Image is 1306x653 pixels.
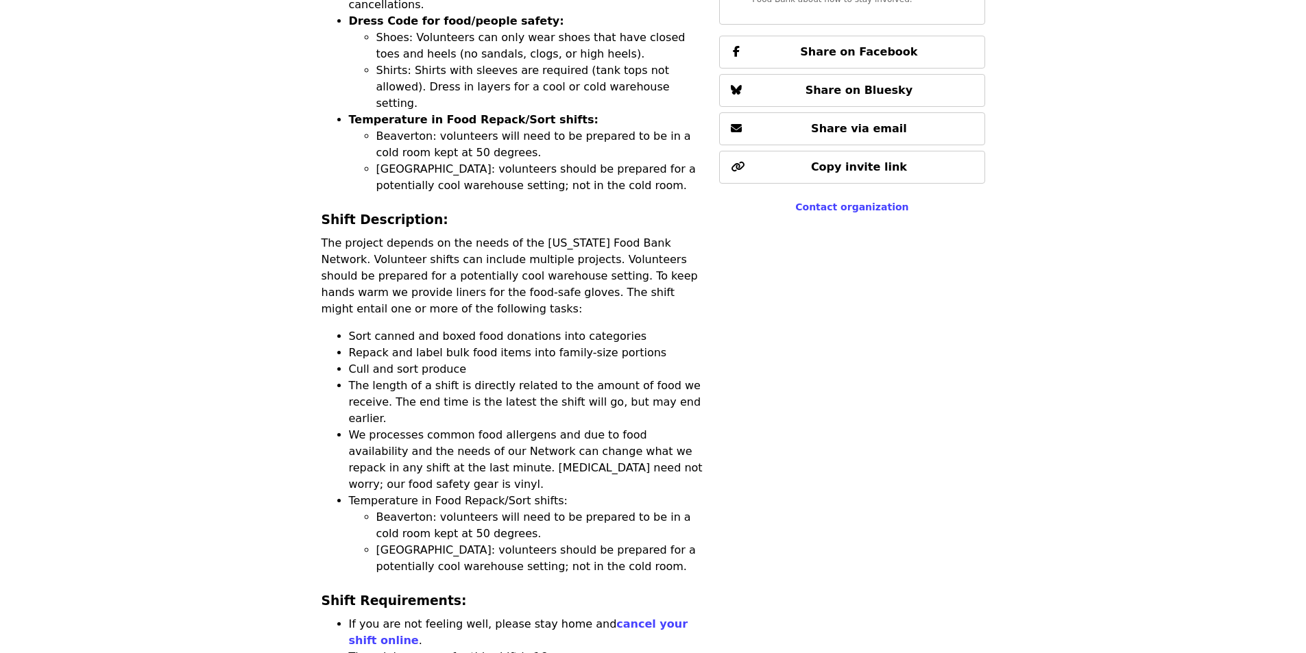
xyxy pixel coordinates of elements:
li: [GEOGRAPHIC_DATA]: volunteers should be prepared for a potentially cool warehouse setting; not in... [376,161,703,194]
strong: Shift Description: [322,212,448,227]
p: The project depends on the needs of the [US_STATE] Food Bank Network. Volunteer shifts can includ... [322,235,703,317]
span: Share via email [811,122,907,135]
button: Copy invite link [719,151,984,184]
strong: Shift Requirements: [322,593,467,608]
button: Share via email [719,112,984,145]
li: Shirts: Shirts with sleeves are required (tank tops not allowed). Dress in layers for a cool or c... [376,62,703,112]
li: Beaverton: volunteers will need to be prepared to be in a cold room kept at 50 degrees. [376,128,703,161]
li: The length of a shift is directly related to the amount of food we receive. The end time is the l... [349,378,703,427]
span: Share on Bluesky [806,84,913,97]
li: Beaverton: volunteers will need to be prepared to be in a cold room kept at 50 degrees. [376,509,703,542]
li: Temperature in Food Repack/Sort shifts: [349,493,703,575]
strong: Dress Code for food/people safety: [349,14,564,27]
li: [GEOGRAPHIC_DATA]: volunteers should be prepared for a potentially cool warehouse setting; not in... [376,542,703,575]
li: Repack and label bulk food items into family-size portions [349,345,703,361]
button: Share on Bluesky [719,74,984,107]
a: cancel your shift online [349,617,688,647]
li: Cull and sort produce [349,361,703,378]
span: Copy invite link [811,160,907,173]
li: Sort canned and boxed food donations into categories [349,328,703,345]
li: We processes common food allergens and due to food availability and the needs of our Network can ... [349,427,703,493]
strong: Temperature in Food Repack/Sort shifts: [349,113,598,126]
a: Contact organization [795,201,908,212]
button: Share on Facebook [719,36,984,69]
span: Share on Facebook [800,45,917,58]
li: If you are not feeling well, please stay home and . [349,616,703,649]
li: Shoes: Volunteers can only wear shoes that have closed toes and heels (no sandals, clogs, or high... [376,29,703,62]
